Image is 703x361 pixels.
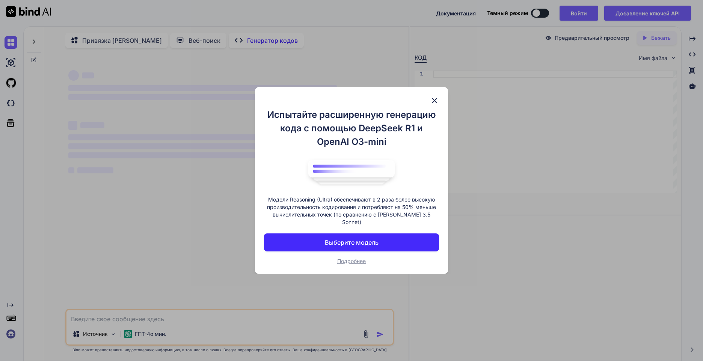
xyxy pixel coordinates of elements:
img: Привязать логотип [303,156,400,188]
h1: Испытайте расширенную генерацию кода с помощью DeepSeek R1 и OpenAI O3-mini [264,108,439,149]
button: Выберите модель [264,233,439,251]
p: Выберите модель [325,238,379,247]
img: закрывать [430,96,439,105]
span: Подробнее [337,258,366,264]
font: Модели Reasoning (Ultra) обеспечивают в 2 раза более высокую производительность кодирования и пот... [267,196,436,225]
